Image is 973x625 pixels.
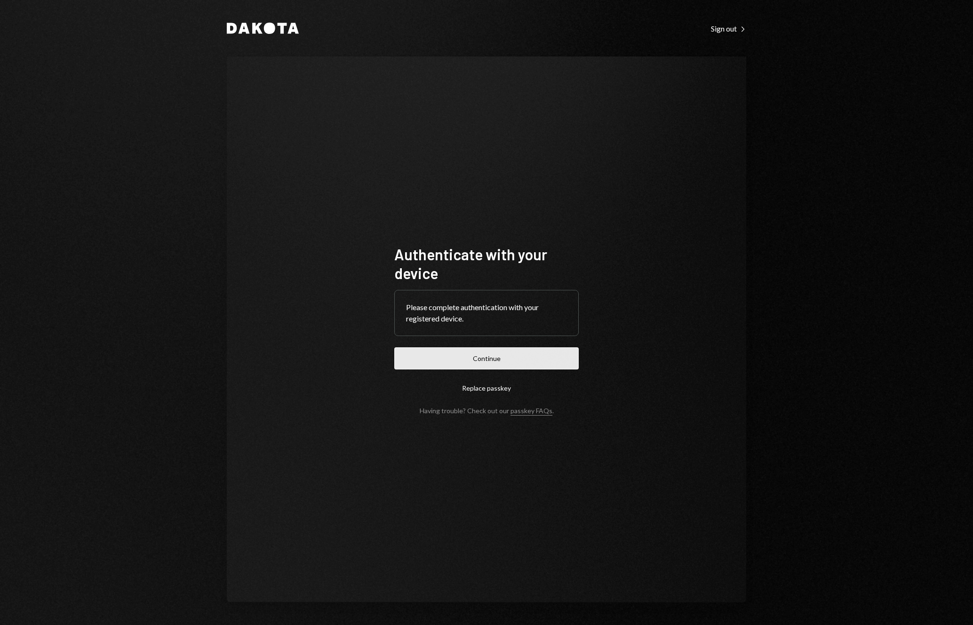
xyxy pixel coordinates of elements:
button: Replace passkey [394,377,579,399]
div: Please complete authentication with your registered device. [406,302,567,324]
button: Continue [394,347,579,369]
a: passkey FAQs [510,407,552,416]
a: Sign out [711,23,746,33]
div: Sign out [711,24,746,33]
h1: Authenticate with your device [394,245,579,282]
div: Having trouble? Check out our . [420,407,554,415]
